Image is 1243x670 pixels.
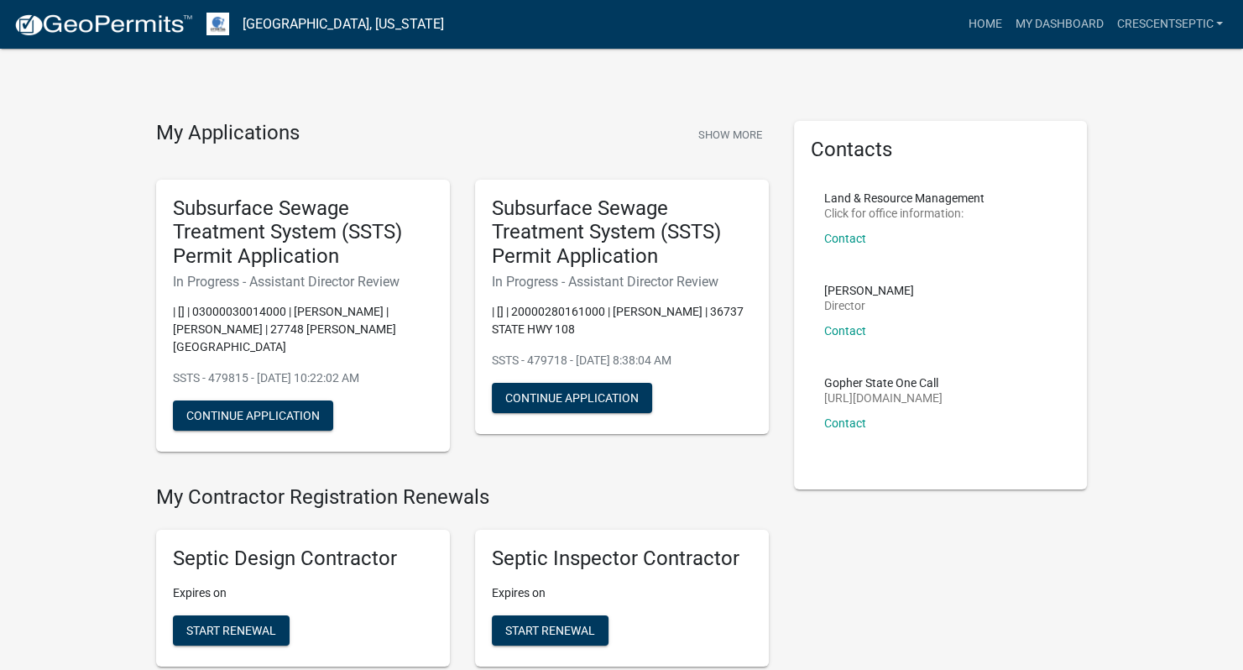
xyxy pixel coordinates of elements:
p: Land & Resource Management [824,192,984,204]
a: Home [961,8,1008,40]
a: Contact [824,324,866,338]
button: Start Renewal [173,615,290,646]
p: | [] | 03000030014000 | [PERSON_NAME] | [PERSON_NAME] | 27748 [PERSON_NAME][GEOGRAPHIC_DATA] [173,303,433,356]
h5: Subsurface Sewage Treatment System (SSTS) Permit Application [173,196,433,269]
h6: In Progress - Assistant Director Review [173,274,433,290]
h4: My Applications [156,121,300,146]
a: [GEOGRAPHIC_DATA], [US_STATE] [243,10,444,39]
a: My Dashboard [1008,8,1110,40]
button: Continue Application [173,400,333,431]
p: Director [824,300,914,311]
a: Contact [824,416,866,430]
p: [URL][DOMAIN_NAME] [824,392,943,404]
p: | [] | 20000280161000 | [PERSON_NAME] | 36737 STATE HWY 108 [492,303,752,338]
button: Show More [692,121,769,149]
p: SSTS - 479718 - [DATE] 8:38:04 AM [492,352,752,369]
button: Continue Application [492,383,652,413]
p: Gopher State One Call [824,377,943,389]
img: Otter Tail County, Minnesota [206,13,229,35]
p: SSTS - 479815 - [DATE] 10:22:02 AM [173,369,433,387]
p: [PERSON_NAME] [824,285,914,296]
span: Start Renewal [505,623,595,636]
h6: In Progress - Assistant Director Review [492,274,752,290]
button: Start Renewal [492,615,608,646]
p: Click for office information: [824,207,984,219]
p: Expires on [492,584,752,602]
p: Expires on [173,584,433,602]
h5: Subsurface Sewage Treatment System (SSTS) Permit Application [492,196,752,269]
h5: Contacts [811,138,1071,162]
span: Start Renewal [186,623,276,636]
a: Crescentseptic [1110,8,1230,40]
a: Contact [824,232,866,245]
h5: Septic Inspector Contractor [492,547,752,571]
h5: Septic Design Contractor [173,547,433,571]
h4: My Contractor Registration Renewals [156,485,769,510]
